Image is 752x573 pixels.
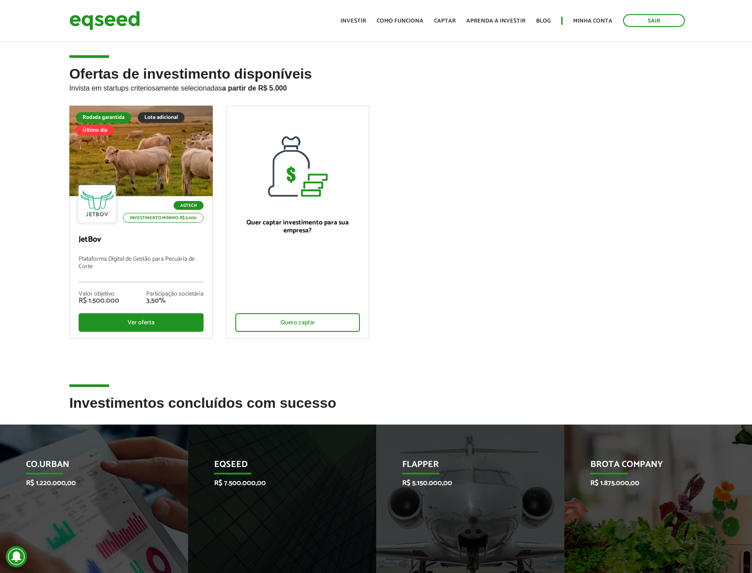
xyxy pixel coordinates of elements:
p: JetBov [79,235,204,245]
h2: Investimentos concluídos com sucesso [69,395,683,424]
p: Plataforma Digital de Gestão para Pecuária de Corte [79,256,204,282]
a: Como funciona [377,18,423,24]
div: Rodada garantida [76,112,131,123]
img: EqSeed [69,9,140,32]
p: Co.Urban [26,459,148,474]
div: R$ 1.500.000 [79,297,119,304]
p: R$ 1.220.000,00 [26,479,148,487]
p: Investimento mínimo: R$ 5.000 [123,213,204,223]
p: R$ 1.875.000,00 [590,479,713,487]
a: Investir [340,18,366,24]
p: Invista em startups criteriosamente selecionadas [69,82,683,92]
a: Quer captar investimento para sua empresa? Quero captar [226,106,370,339]
p: Flapper [402,459,525,474]
p: R$ 5.150.000,00 [402,479,525,487]
div: Último dia [76,125,114,136]
p: Quer captar investimento para sua empresa? [235,219,360,235]
p: Agtech [174,201,204,210]
a: Minha conta [573,18,612,24]
div: 3,50% [146,297,204,304]
div: Participação societária [146,291,204,297]
p: Brota Company [590,459,713,474]
strong: a partir de R$ 5.000 [222,84,287,92]
a: Rodada garantida Lote adicional Último dia Agtech Investimento mínimo: R$ 5.000 JetBov Plataforma... [69,106,213,338]
h2: Ofertas de investimento disponíveis [69,66,683,106]
div: Valor objetivo [79,291,119,297]
p: R$ 7.500.000,00 [214,479,336,487]
a: Captar [434,18,456,24]
a: Blog [536,18,551,24]
a: Aprenda a investir [466,18,525,24]
div: Quero captar [235,313,360,332]
div: Lote adicional [138,112,185,123]
a: Sair [623,14,685,27]
div: Ver oferta [79,313,204,332]
p: EqSeed [214,459,336,474]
